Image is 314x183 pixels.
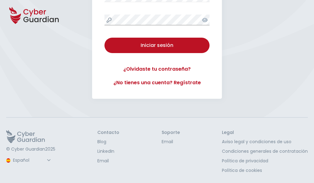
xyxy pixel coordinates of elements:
[6,158,11,163] img: region-logo
[97,148,119,155] a: LinkedIn
[6,147,55,152] p: © Cyber Guardian 2025
[104,79,210,86] a: ¿No tienes una cuenta? Regístrate
[162,139,180,145] a: Email
[97,139,119,145] a: Blog
[97,158,119,164] a: Email
[104,65,210,73] a: ¿Olvidaste tu contraseña?
[97,130,119,135] h3: Contacto
[222,130,308,135] h3: Legal
[222,148,308,155] a: Condiciones generales de contratación
[222,167,308,174] a: Política de cookies
[162,130,180,135] h3: Soporte
[222,139,308,145] a: Aviso legal y condiciones de uso
[104,38,210,53] button: Iniciar sesión
[222,158,308,164] a: Política de privacidad
[109,42,205,49] div: Iniciar sesión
